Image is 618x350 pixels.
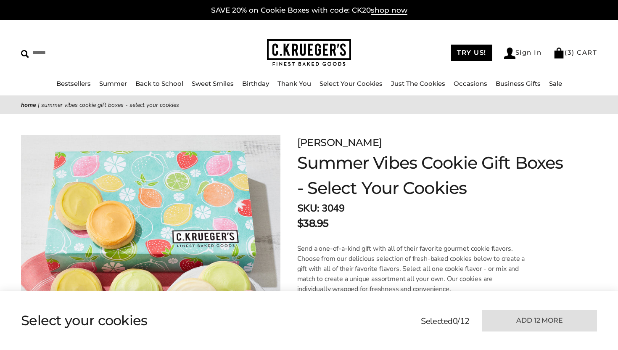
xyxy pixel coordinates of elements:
a: Sweet Smiles [192,80,234,87]
p: Send a one-of-a-kind gift with all of their favorite gourmet cookie flavors. Choose from our deli... [297,244,527,294]
p: Selected / [421,315,470,328]
img: Account [504,48,515,59]
a: SAVE 20% on Cookie Boxes with code: CK20shop now [211,6,407,15]
nav: breadcrumbs [21,100,597,110]
a: Back to School [135,80,183,87]
button: Add 12 more [482,310,597,331]
a: Business Gifts [496,80,541,87]
a: Occasions [454,80,487,87]
p: [PERSON_NAME] [297,135,568,150]
span: 0 [453,316,458,327]
a: Just The Cookies [391,80,445,87]
span: 12 [460,316,470,327]
input: Search [21,46,157,59]
a: Sign In [504,48,542,59]
a: Thank You [277,80,311,87]
h1: Summer Vibes Cookie Gift Boxes - Select Your Cookies [297,150,568,201]
a: Select Your Cookies [320,80,383,87]
span: | [38,101,40,109]
p: $38.95 [297,216,329,231]
span: 3049 [322,202,344,215]
img: C.KRUEGER'S [267,39,351,66]
img: Bag [553,48,565,58]
a: Bestsellers [56,80,91,87]
a: (3) CART [553,48,597,56]
span: 3 [568,48,572,56]
a: TRY US! [451,45,492,61]
a: Sale [549,80,562,87]
span: shop now [371,6,407,15]
strong: SKU: [297,202,320,215]
a: Home [21,101,36,109]
span: Summer Vibes Cookie Gift Boxes - Select Your Cookies [41,101,179,109]
a: Birthday [242,80,269,87]
a: Summer [99,80,127,87]
img: Search [21,50,29,58]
